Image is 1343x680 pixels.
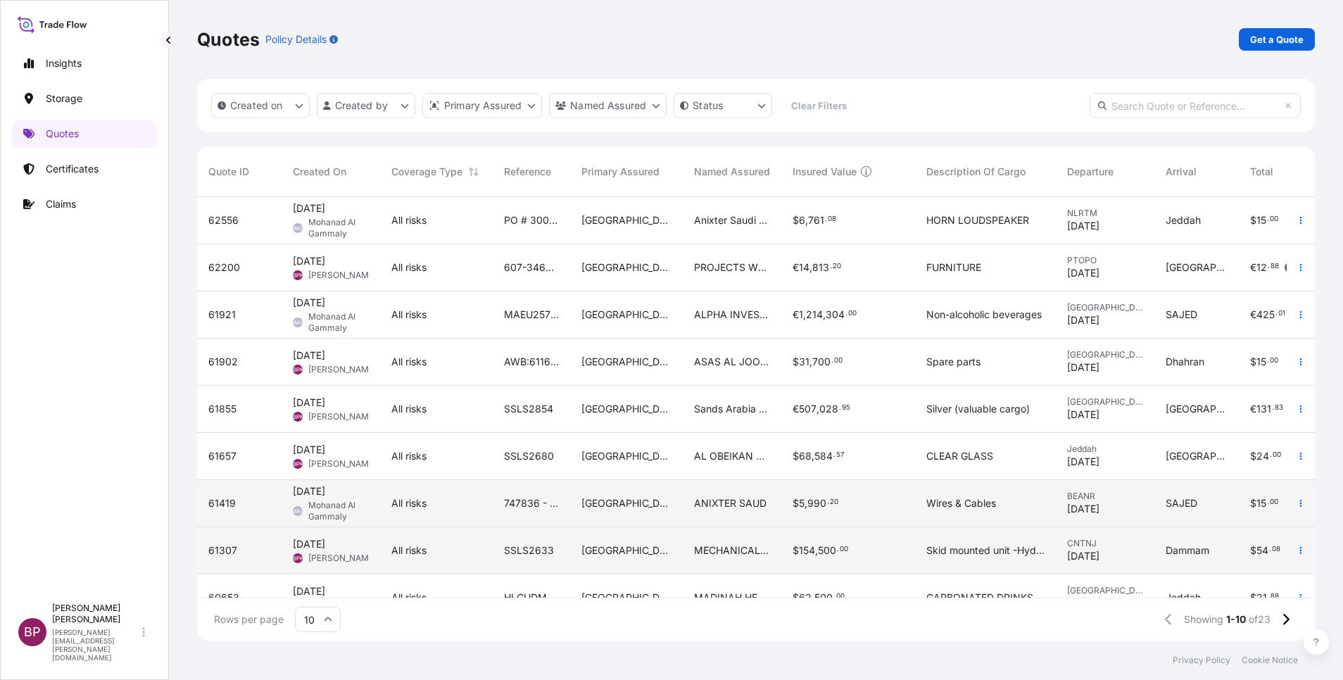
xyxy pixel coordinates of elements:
[208,591,239,605] span: 60653
[293,165,346,179] span: Created On
[308,458,377,470] span: [PERSON_NAME]
[926,213,1029,227] span: HORN LOUDSPEAKER
[1268,594,1270,599] span: .
[791,99,847,113] p: Clear Filters
[694,402,770,416] span: Sands Arabia Trading Company
[317,93,415,118] button: createdBy Filter options
[694,308,770,322] span: ALPHA INVESTMENT COMPANY
[799,357,809,367] span: 31
[1166,165,1197,179] span: Arrival
[46,92,82,106] p: Storage
[799,451,812,461] span: 68
[504,496,559,510] span: 747836 - 747840 // | JOB # 6011// 3215240014
[674,93,772,118] button: certificateStatus Filter options
[1270,500,1278,505] span: 00
[391,308,427,322] span: All risks
[1269,547,1271,552] span: .
[1226,612,1246,627] span: 1-10
[793,263,799,272] span: €
[808,215,824,225] span: 761
[391,260,427,275] span: All risks
[570,99,646,113] p: Named Assured
[812,357,831,367] span: 700
[799,310,803,320] span: 1
[1166,543,1209,558] span: Dammam
[465,163,482,180] button: Sort
[793,498,799,508] span: $
[828,217,836,222] span: 08
[391,543,427,558] span: All risks
[12,120,157,148] a: Quotes
[1166,213,1201,227] span: Jeddah
[391,355,427,369] span: All risks
[1273,453,1281,458] span: 00
[293,410,303,424] span: BPK
[834,358,843,363] span: 00
[52,628,139,662] p: [PERSON_NAME][EMAIL_ADDRESS][PERSON_NAME][DOMAIN_NAME]
[809,263,812,272] span: ,
[799,546,815,555] span: 154
[1278,311,1285,316] span: 01
[799,263,809,272] span: 14
[826,310,845,320] span: 304
[293,584,325,598] span: [DATE]
[926,165,1026,179] span: Description Of Cargo
[1271,264,1279,269] span: 88
[1256,593,1267,603] span: 21
[52,603,139,625] p: [PERSON_NAME] [PERSON_NAME]
[1256,357,1266,367] span: 15
[833,264,841,269] span: 20
[793,357,799,367] span: $
[1250,32,1304,46] p: Get a Quote
[581,543,671,558] span: [GEOGRAPHIC_DATA]
[391,449,427,463] span: All risks
[694,260,770,275] span: PROJECTS WORLD Co.
[793,546,799,555] span: $
[504,355,559,369] span: AWB:6116557031 SSLS2877
[1067,266,1099,280] span: [DATE]
[926,496,996,510] span: Wires & Cables
[1250,310,1256,320] span: €
[830,500,838,505] span: 20
[1239,28,1315,51] a: Get a Quote
[1067,491,1143,502] span: BEANR
[803,310,806,320] span: ,
[1250,165,1273,179] span: Total
[926,449,993,463] span: CLEAR GLASS
[308,364,377,375] span: [PERSON_NAME]
[1250,215,1256,225] span: $
[926,260,981,275] span: FURNITURE
[581,402,671,416] span: [GEOGRAPHIC_DATA]
[24,625,41,639] span: BP
[799,404,816,414] span: 507
[308,217,369,239] span: Mohanad Al Gammaly
[308,553,377,564] span: [PERSON_NAME]
[1067,455,1099,469] span: [DATE]
[1166,591,1201,605] span: Jeddah
[799,215,805,225] span: 6
[1272,547,1280,552] span: 08
[581,260,671,275] span: [GEOGRAPHIC_DATA]
[293,348,325,363] span: [DATE]
[581,591,671,605] span: [GEOGRAPHIC_DATA]
[504,308,559,322] span: MAEU257559729 // BDP REF SA1015240227
[549,93,667,118] button: cargoOwner Filter options
[1067,596,1099,610] span: [DATE]
[926,591,1033,605] span: CARBONATED DRINKS
[1270,453,1272,458] span: .
[293,363,303,377] span: BPK
[504,402,553,416] span: SSLS2854
[694,355,770,369] span: ASAS AL JOOD TRADING COMPANY
[1173,655,1230,666] p: Privacy Policy
[504,449,554,463] span: SSLS2680
[1166,449,1228,463] span: [GEOGRAPHIC_DATA]
[1067,255,1143,266] span: PTOPO
[694,165,770,179] span: Named Assured
[1242,655,1298,666] p: Cookie Notice
[1067,302,1143,313] span: [GEOGRAPHIC_DATA]
[211,93,310,118] button: createdOn Filter options
[926,355,981,369] span: Spare parts
[814,451,833,461] span: 584
[1250,451,1256,461] span: $
[504,543,554,558] span: SSLS2633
